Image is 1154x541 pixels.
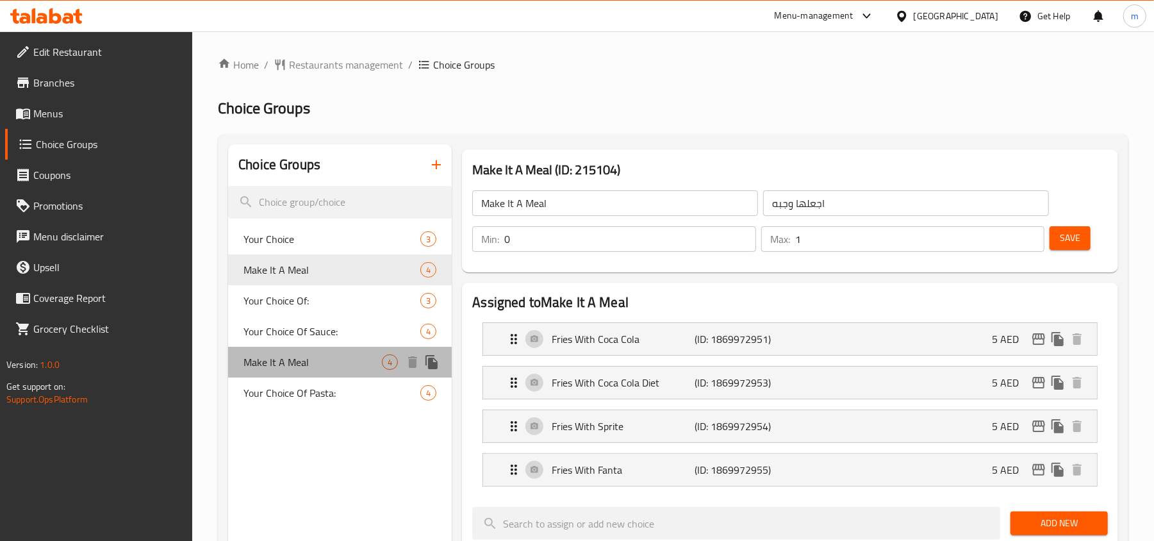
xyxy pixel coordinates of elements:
[420,293,436,308] div: Choices
[1029,417,1048,436] button: edit
[1048,417,1067,436] button: duplicate
[695,419,791,434] p: (ID: 1869972954)
[1050,226,1091,250] button: Save
[33,290,183,306] span: Coverage Report
[6,356,38,373] span: Version:
[5,283,193,313] a: Coverage Report
[775,8,853,24] div: Menu-management
[695,462,791,478] p: (ID: 1869972955)
[408,57,413,72] li: /
[218,94,310,122] span: Choice Groups
[914,9,998,23] div: [GEOGRAPHIC_DATA]
[383,356,397,369] span: 4
[382,354,398,370] div: Choices
[243,354,382,370] span: Make It A Meal
[483,454,1097,486] div: Expand
[420,262,436,278] div: Choices
[228,347,452,378] div: Make It A Meal4deleteduplicate
[33,106,183,121] span: Menus
[695,331,791,347] p: (ID: 1869972951)
[6,378,65,395] span: Get support on:
[33,321,183,337] span: Grocery Checklist
[33,167,183,183] span: Coupons
[472,361,1108,404] li: Expand
[5,313,193,344] a: Grocery Checklist
[483,410,1097,442] div: Expand
[228,224,452,254] div: Your Choice3
[472,507,1000,540] input: search
[552,331,695,347] p: Fries With Coca Cola
[483,323,1097,355] div: Expand
[403,353,422,372] button: delete
[5,160,193,190] a: Coupons
[33,260,183,275] span: Upsell
[5,129,193,160] a: Choice Groups
[1131,9,1139,23] span: m
[1010,512,1108,535] button: Add New
[481,231,499,247] p: Min:
[1029,460,1048,479] button: edit
[1048,460,1067,479] button: duplicate
[472,404,1108,448] li: Expand
[1048,373,1067,392] button: duplicate
[421,387,436,399] span: 4
[6,391,88,408] a: Support.OpsPlatform
[421,264,436,276] span: 4
[421,295,436,307] span: 3
[552,419,695,434] p: Fries With Sprite
[33,229,183,244] span: Menu disclaimer
[1067,373,1087,392] button: delete
[1021,515,1098,531] span: Add New
[5,190,193,221] a: Promotions
[289,57,403,72] span: Restaurants management
[243,231,420,247] span: Your Choice
[228,186,452,219] input: search
[274,57,403,72] a: Restaurants management
[228,254,452,285] div: Make It A Meal4
[1067,460,1087,479] button: delete
[243,385,420,401] span: Your Choice Of Pasta:
[33,44,183,60] span: Edit Restaurant
[1029,329,1048,349] button: edit
[1067,329,1087,349] button: delete
[992,419,1029,434] p: 5 AED
[1067,417,1087,436] button: delete
[695,375,791,390] p: (ID: 1869972953)
[420,231,436,247] div: Choices
[992,375,1029,390] p: 5 AED
[243,324,420,339] span: Your Choice Of Sauce:
[472,293,1108,312] h2: Assigned to Make It A Meal
[1060,230,1080,246] span: Save
[552,375,695,390] p: Fries With Coca Cola Diet
[472,160,1108,180] h3: Make It A Meal (ID: 215104)
[5,37,193,67] a: Edit Restaurant
[243,262,420,278] span: Make It A Meal
[420,324,436,339] div: Choices
[243,293,420,308] span: Your Choice Of:
[33,75,183,90] span: Branches
[421,326,436,338] span: 4
[228,285,452,316] div: Your Choice Of:3
[472,448,1108,492] li: Expand
[552,462,695,478] p: Fries With Fanta
[5,221,193,252] a: Menu disclaimer
[40,356,60,373] span: 1.0.0
[420,385,436,401] div: Choices
[228,378,452,408] div: Your Choice Of Pasta:4
[218,57,259,72] a: Home
[483,367,1097,399] div: Expand
[1048,329,1067,349] button: duplicate
[36,137,183,152] span: Choice Groups
[5,98,193,129] a: Menus
[1029,373,1048,392] button: edit
[770,231,790,247] p: Max:
[421,233,436,246] span: 3
[218,57,1128,72] nav: breadcrumb
[5,252,193,283] a: Upsell
[5,67,193,98] a: Branches
[433,57,495,72] span: Choice Groups
[422,353,441,372] button: duplicate
[238,155,320,174] h2: Choice Groups
[228,316,452,347] div: Your Choice Of Sauce:4
[992,462,1029,478] p: 5 AED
